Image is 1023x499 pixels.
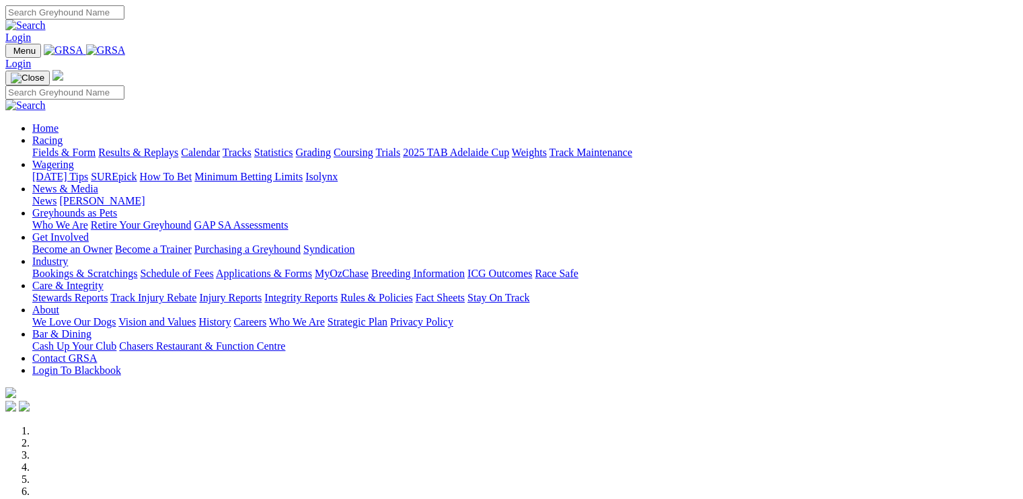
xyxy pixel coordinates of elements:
[32,219,88,231] a: Who We Are
[416,292,465,303] a: Fact Sheets
[5,44,41,58] button: Toggle navigation
[32,316,116,328] a: We Love Our Dogs
[264,292,338,303] a: Integrity Reports
[13,46,36,56] span: Menu
[32,304,59,315] a: About
[32,147,96,158] a: Fields & Form
[32,340,116,352] a: Cash Up Your Club
[32,256,68,267] a: Industry
[371,268,465,279] a: Breeding Information
[467,292,529,303] a: Stay On Track
[315,268,369,279] a: MyOzChase
[118,316,196,328] a: Vision and Values
[328,316,387,328] a: Strategic Plan
[32,171,88,182] a: [DATE] Tips
[198,316,231,328] a: History
[32,122,59,134] a: Home
[5,32,31,43] a: Login
[32,219,1018,231] div: Greyhounds as Pets
[32,328,91,340] a: Bar & Dining
[32,171,1018,183] div: Wagering
[5,71,50,85] button: Toggle navigation
[32,280,104,291] a: Care & Integrity
[32,243,112,255] a: Become an Owner
[115,243,192,255] a: Become a Trainer
[91,171,137,182] a: SUREpick
[140,268,213,279] a: Schedule of Fees
[32,316,1018,328] div: About
[32,135,63,146] a: Racing
[11,73,44,83] img: Close
[5,100,46,112] img: Search
[32,159,74,170] a: Wagering
[269,316,325,328] a: Who We Are
[32,292,1018,304] div: Care & Integrity
[5,20,46,32] img: Search
[5,85,124,100] input: Search
[194,171,303,182] a: Minimum Betting Limits
[199,292,262,303] a: Injury Reports
[19,401,30,412] img: twitter.svg
[32,243,1018,256] div: Get Involved
[32,231,89,243] a: Get Involved
[32,352,97,364] a: Contact GRSA
[181,147,220,158] a: Calendar
[194,219,289,231] a: GAP SA Assessments
[403,147,509,158] a: 2025 TAB Adelaide Cup
[32,207,117,219] a: Greyhounds as Pets
[334,147,373,158] a: Coursing
[52,70,63,81] img: logo-grsa-white.png
[194,243,301,255] a: Purchasing a Greyhound
[305,171,338,182] a: Isolynx
[233,316,266,328] a: Careers
[86,44,126,56] img: GRSA
[119,340,285,352] a: Chasers Restaurant & Function Centre
[223,147,252,158] a: Tracks
[59,195,145,206] a: [PERSON_NAME]
[32,147,1018,159] div: Racing
[32,183,98,194] a: News & Media
[303,243,354,255] a: Syndication
[5,387,16,398] img: logo-grsa-white.png
[44,44,83,56] img: GRSA
[390,316,453,328] a: Privacy Policy
[140,171,192,182] a: How To Bet
[550,147,632,158] a: Track Maintenance
[110,292,196,303] a: Track Injury Rebate
[32,292,108,303] a: Stewards Reports
[32,340,1018,352] div: Bar & Dining
[5,5,124,20] input: Search
[32,364,121,376] a: Login To Blackbook
[512,147,547,158] a: Weights
[340,292,413,303] a: Rules & Policies
[91,219,192,231] a: Retire Your Greyhound
[32,195,56,206] a: News
[5,58,31,69] a: Login
[32,268,137,279] a: Bookings & Scratchings
[254,147,293,158] a: Statistics
[32,195,1018,207] div: News & Media
[98,147,178,158] a: Results & Replays
[5,401,16,412] img: facebook.svg
[535,268,578,279] a: Race Safe
[375,147,400,158] a: Trials
[296,147,331,158] a: Grading
[216,268,312,279] a: Applications & Forms
[32,268,1018,280] div: Industry
[467,268,532,279] a: ICG Outcomes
